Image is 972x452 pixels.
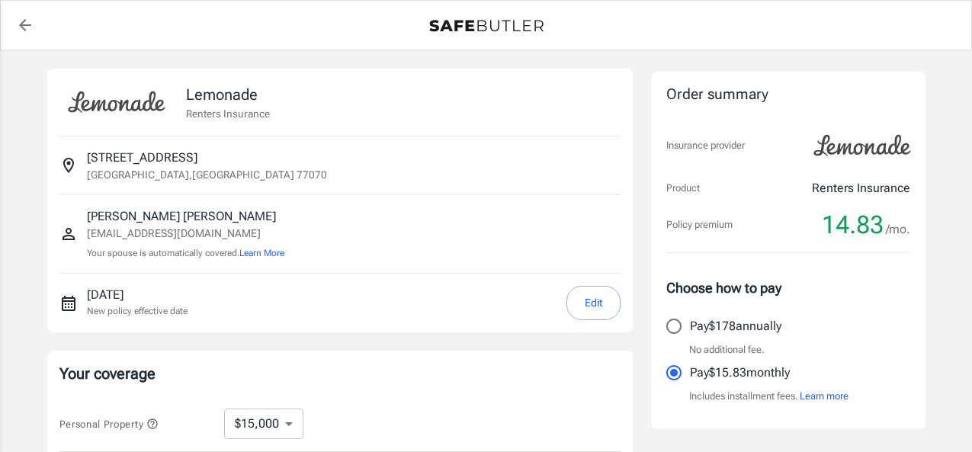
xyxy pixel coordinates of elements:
[666,84,910,106] div: Order summary
[186,83,270,106] p: Lemonade
[186,106,270,121] p: Renters Insurance
[10,10,40,40] a: back to quotes
[666,277,910,298] p: Choose how to pay
[666,217,733,232] p: Policy premium
[566,286,621,320] button: Edit
[239,246,284,260] button: Learn More
[87,207,284,226] p: [PERSON_NAME] [PERSON_NAME]
[87,226,284,242] p: [EMAIL_ADDRESS][DOMAIN_NAME]
[59,225,78,243] svg: Insured person
[87,167,327,182] p: [GEOGRAPHIC_DATA] , [GEOGRAPHIC_DATA] 77070
[59,81,174,123] img: Lemonade
[59,294,78,313] svg: New policy start date
[59,415,159,433] button: Personal Property
[800,389,848,404] button: Learn more
[689,342,765,357] p: No additional fee.
[87,246,284,261] p: Your spouse is automatically covered.
[87,304,188,318] p: New policy effective date
[59,363,621,384] p: Your coverage
[689,389,848,404] p: Includes installment fees.
[822,210,884,240] span: 14.83
[690,317,781,335] p: Pay $178 annually
[429,20,544,32] img: Back to quotes
[87,286,188,304] p: [DATE]
[805,124,919,167] img: Lemonade
[666,181,700,196] p: Product
[690,364,790,382] p: Pay $15.83 monthly
[886,219,910,240] span: /mo.
[87,149,197,167] p: [STREET_ADDRESS]
[59,418,159,430] span: Personal Property
[59,156,78,175] svg: Insured address
[666,138,745,153] p: Insurance provider
[812,179,910,197] p: Renters Insurance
